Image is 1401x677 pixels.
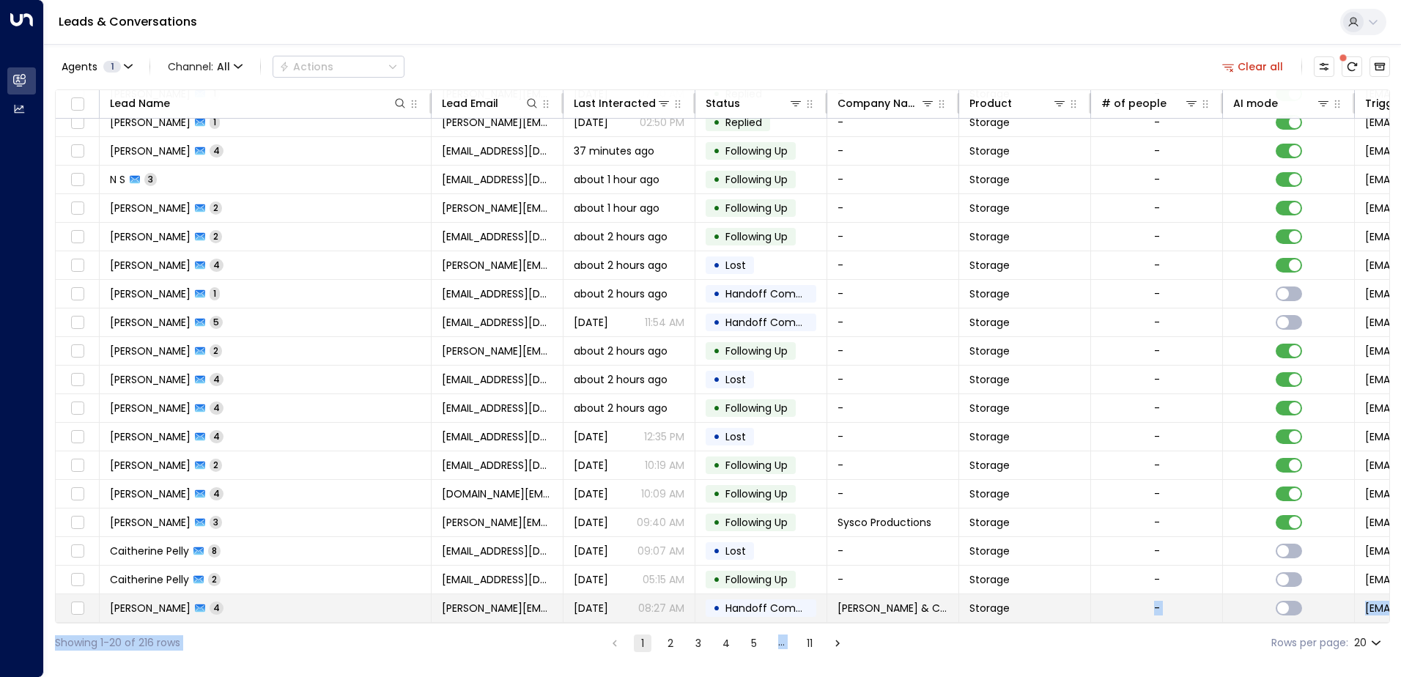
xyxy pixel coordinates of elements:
td: - [827,194,959,222]
span: Yesterday [574,429,608,444]
div: Company Name [838,95,935,112]
span: 4 [210,430,223,443]
div: • [713,596,720,621]
button: Go to page 2 [662,635,679,652]
div: - [1154,401,1160,415]
p: 12:35 PM [644,429,684,444]
span: Caitherine Pelly [110,572,189,587]
span: 3 [210,516,222,528]
span: Replied [725,115,762,130]
span: Toggle select row [68,399,86,418]
div: Lead Name [110,95,407,112]
div: • [713,110,720,135]
div: Actions [279,60,333,73]
span: Paul Southam [110,258,191,273]
span: Toggle select row [68,228,86,246]
div: - [1154,286,1160,301]
span: Yesterday [574,515,608,530]
p: 09:07 AM [637,544,684,558]
span: cait.pelly@gmail.com [442,544,552,558]
div: • [713,567,720,592]
span: Handoff Completed [725,286,829,301]
span: Storage [969,544,1010,558]
span: 4 [210,487,223,500]
td: - [827,423,959,451]
td: - [827,480,959,508]
span: Following Up [725,572,788,587]
span: Lost [725,429,746,444]
span: 2 [210,459,222,471]
div: AI mode [1233,95,1278,112]
p: 10:09 AM [641,487,684,501]
p: 11:54 AM [645,315,684,330]
div: - [1154,372,1160,387]
div: Showing 1-20 of 216 rows [55,635,180,651]
span: Storage [969,172,1010,187]
span: Sysco Productions [838,515,931,530]
span: mjdemery@gmail.com [442,315,552,330]
div: Lead Name [110,95,170,112]
span: Toggle select row [68,456,86,475]
p: 10:19 AM [645,458,684,473]
div: Status [706,95,803,112]
label: Rows per page: [1271,635,1348,651]
span: Following Up [725,201,788,215]
div: • [713,453,720,478]
span: 4 [210,259,223,271]
div: … [773,635,791,652]
span: paul.southam@outlook.com [442,258,552,273]
span: Yesterday [574,458,608,473]
td: - [827,137,959,165]
p: 02:50 PM [640,115,684,130]
span: Toggle select row [68,314,86,332]
span: 8 [208,544,221,557]
div: AI mode [1233,95,1331,112]
button: Go to page 5 [745,635,763,652]
div: • [713,539,720,563]
div: - [1154,344,1160,358]
span: 1 [210,287,220,300]
div: • [713,138,720,163]
div: • [713,224,720,249]
span: Aug 24, 2025 [574,115,608,130]
span: koneshwer@gmail.com [442,372,552,387]
div: 20 [1354,632,1384,654]
td: - [827,451,959,479]
span: All [217,61,230,73]
td: - [827,166,959,193]
button: Go to page 4 [717,635,735,652]
span: 2 [208,573,221,585]
span: matthew_dobson@hotmail.com [442,115,552,130]
span: 1 [103,61,121,73]
span: Following Up [725,229,788,244]
span: N S [110,172,125,187]
span: Storage [969,458,1010,473]
td: - [827,108,959,136]
span: 5 [210,316,223,328]
span: Monish Kazi [110,372,191,387]
span: Guy Carpenter & Company Limited [838,601,948,615]
td: - [827,337,959,365]
span: Toggle select row [68,514,86,532]
span: Aug 06, 2025 [574,572,608,587]
div: Last Interacted [574,95,656,112]
span: Jean Snyman [110,487,191,501]
span: robertmster@gmail.com [442,229,552,244]
span: Toggle select row [68,428,86,446]
span: Toggle select row [68,599,86,618]
span: about 2 hours ago [574,258,668,273]
div: Lead Email [442,95,498,112]
span: Storage [969,344,1010,358]
div: - [1154,258,1160,273]
span: Following Up [725,144,788,158]
span: Yesterday [574,601,608,615]
span: Toggle select row [68,571,86,589]
span: 2 [210,230,222,243]
td: - [827,366,959,393]
button: Customize [1314,56,1334,77]
nav: pagination navigation [605,634,847,652]
div: - [1154,201,1160,215]
span: Caitherine Pelly [110,544,189,558]
span: Storage [969,601,1010,615]
div: - [1154,572,1160,587]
